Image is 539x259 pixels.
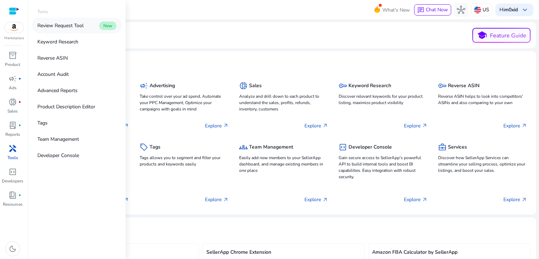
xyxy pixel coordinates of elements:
button: schoolFeature Guide [472,28,531,43]
h5: Developer Console [349,144,392,150]
span: sell [140,143,148,151]
span: donut_small [8,98,17,106]
span: arrow_outward [422,197,428,203]
p: Tags allows you to segment and filter your products and keywords easily [140,155,229,167]
p: Explore [404,196,428,203]
span: groups [239,143,248,151]
h5: Tags [150,144,161,150]
p: Discover relevant keywords for your product listing, maximize product visibility [339,93,428,106]
p: Explore [205,122,229,129]
span: book_4 [8,191,17,199]
p: Product Description Editor [37,103,95,110]
h5: Sales [249,83,262,89]
p: Explore [404,122,428,129]
button: chatChat Now [414,4,451,16]
p: Developer Console [37,152,79,159]
span: arrow_outward [521,123,527,128]
p: Advanced Reports [37,87,78,94]
p: Tools [7,155,18,161]
p: Analyze and drill down to each product to understand the sales, profits, refunds, inventory, cust... [239,93,328,112]
p: Tags [37,119,48,127]
p: Gain secure access to SellerApp's powerful API to build internal tools and boost BI capabilities.... [339,155,428,180]
p: Explore [503,196,527,203]
p: Developers [2,178,23,184]
span: handyman [8,144,17,153]
span: code_blocks [339,143,347,151]
span: key [438,82,447,90]
span: arrow_outward [322,197,328,203]
span: campaign [8,74,17,83]
span: dark_mode [8,245,17,253]
span: New [99,22,116,30]
p: Sales [7,108,18,114]
p: Review Request Tool [37,22,84,29]
p: Take control over your ad spend, Automate your PPC Management, Optimize your campaigns with goals... [140,93,229,112]
span: arrow_outward [322,123,328,128]
span: key [339,82,347,90]
p: Reverse ASIN [37,54,68,62]
span: lab_profile [8,121,17,129]
p: Explore [304,196,328,203]
span: What's New [382,4,410,16]
span: arrow_outward [223,123,229,128]
span: fiber_manual_record [18,124,21,127]
h5: Keyword Research [349,83,391,89]
p: Account Audit [37,71,69,78]
p: US [483,4,489,16]
span: school [477,30,487,41]
p: Feature Guide [490,31,526,40]
span: campaign [140,82,148,90]
p: Explore [503,122,527,129]
p: Ads [9,85,17,91]
p: Reverse ASIN helps to look into competitors' ASINs and also comparing to your own [438,93,527,106]
p: Hi [499,7,518,12]
p: Reports [5,131,20,138]
p: Marketplace [4,36,24,41]
span: arrow_outward [223,197,229,203]
span: arrow_outward [422,123,428,128]
p: Explore [205,196,229,203]
p: Resources [3,201,23,207]
span: code_blocks [8,168,17,176]
span: arrow_outward [123,197,129,203]
span: Chat Now [426,6,448,13]
h5: Amazon FBA Calculator by SellerApp [372,249,527,255]
p: Tools [37,8,48,15]
button: hub [454,3,468,17]
h5: SellerApp Chrome Extension [206,249,361,255]
span: fiber_manual_record [18,101,21,103]
span: fiber_manual_record [18,77,21,80]
p: Discover how SellerApp Services can streamline your selling process, optimize your listings, and ... [438,155,527,174]
span: hub [457,6,465,14]
h5: Team Management [249,144,293,150]
span: donut_small [239,82,248,90]
b: m0xid [504,6,518,13]
p: Easily add new members to your SellerApp dashboard, and manage existing members in one place [239,155,328,174]
span: business_center [438,143,447,151]
span: keyboard_arrow_down [521,6,529,14]
img: us.svg [474,6,481,13]
p: Explore [304,122,328,129]
h5: Advertising [150,83,175,89]
h5: Reverse ASIN [448,83,479,89]
span: arrow_outward [521,197,527,203]
span: chat [417,7,424,14]
span: arrow_outward [123,123,129,128]
img: amazon.svg [5,22,24,33]
p: Product [5,61,20,68]
span: inventory_2 [8,51,17,60]
span: fiber_manual_record [18,194,21,197]
p: Team Management [37,135,79,143]
h5: Services [448,144,467,150]
p: Keyword Research [37,38,78,46]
